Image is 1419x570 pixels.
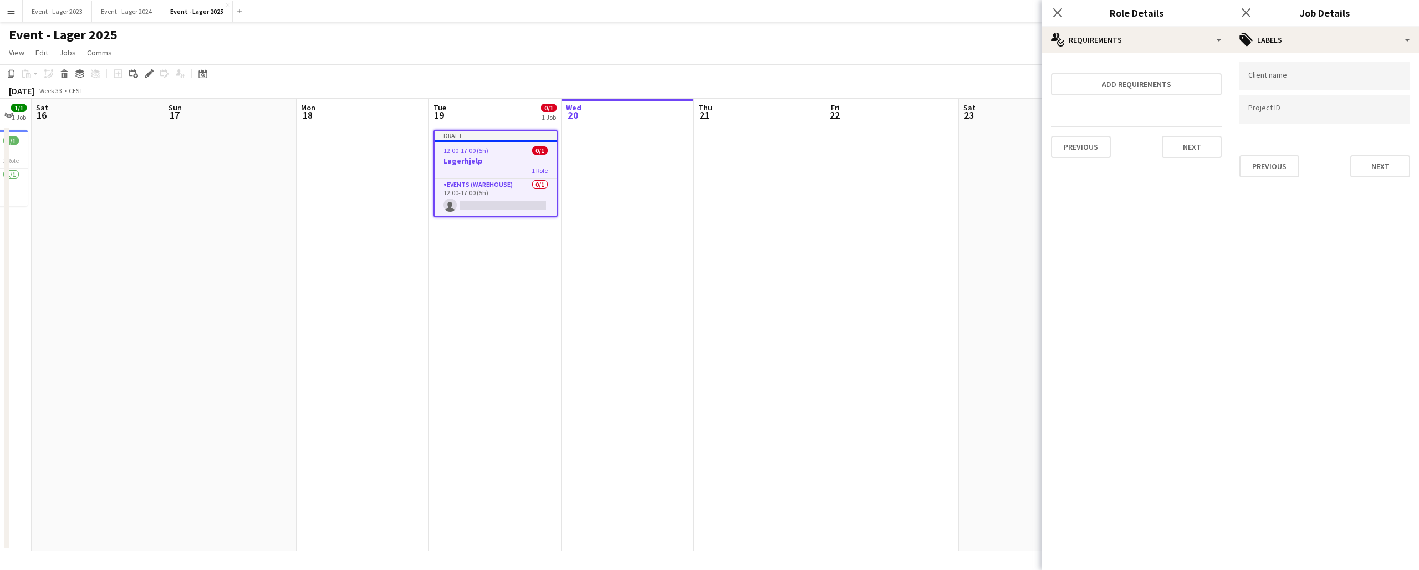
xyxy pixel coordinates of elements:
span: Mon [301,103,315,113]
button: Previous [1239,155,1299,177]
span: 17 [167,109,182,121]
a: Comms [83,45,116,60]
a: Edit [31,45,53,60]
span: 0/1 [541,104,557,112]
div: 1 Job [542,113,556,121]
span: Wed [566,103,581,113]
button: Event - Lager 2023 [23,1,92,22]
span: Sun [169,103,182,113]
span: 1/1 [11,104,27,112]
span: Tue [433,103,446,113]
span: Edit [35,48,48,58]
h3: Lagerhjelp [435,156,557,166]
span: 0/1 [532,146,548,155]
span: Jobs [59,48,76,58]
a: Jobs [55,45,80,60]
div: CEST [69,86,83,95]
button: Add requirements [1051,73,1222,95]
div: 1 Job [12,113,26,121]
button: Event - Lager 2025 [161,1,233,22]
span: 16 [34,109,48,121]
span: 1 Role [3,156,19,165]
span: Thu [698,103,712,113]
span: 22 [829,109,840,121]
span: 1 Role [532,166,548,175]
span: 21 [697,109,712,121]
app-job-card: Draft12:00-17:00 (5h)0/1Lagerhjelp1 RoleEvents (Warehouse)0/112:00-17:00 (5h) [433,130,558,217]
h3: Job Details [1231,6,1419,20]
button: Event - Lager 2024 [92,1,161,22]
span: 19 [432,109,446,121]
button: Previous [1051,136,1111,158]
span: View [9,48,24,58]
div: Labels [1231,27,1419,53]
span: Sat [36,103,48,113]
div: [DATE] [9,85,34,96]
button: Next [1162,136,1222,158]
input: Type to search project ID labels... [1248,104,1401,114]
a: View [4,45,29,60]
span: Week 33 [37,86,64,95]
h3: Role Details [1042,6,1231,20]
div: Draft [435,131,557,140]
span: 18 [299,109,315,121]
span: 20 [564,109,581,121]
span: Comms [87,48,112,58]
app-card-role: Events (Warehouse)0/112:00-17:00 (5h) [435,179,557,216]
span: 23 [962,109,976,121]
h1: Event - Lager 2025 [9,27,118,43]
span: Sat [963,103,976,113]
span: 12:00-17:00 (5h) [443,146,488,155]
input: Type to search client labels... [1248,72,1401,82]
span: 1/1 [3,136,19,145]
span: Fri [831,103,840,113]
div: Requirements [1042,27,1231,53]
button: Next [1350,155,1410,177]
